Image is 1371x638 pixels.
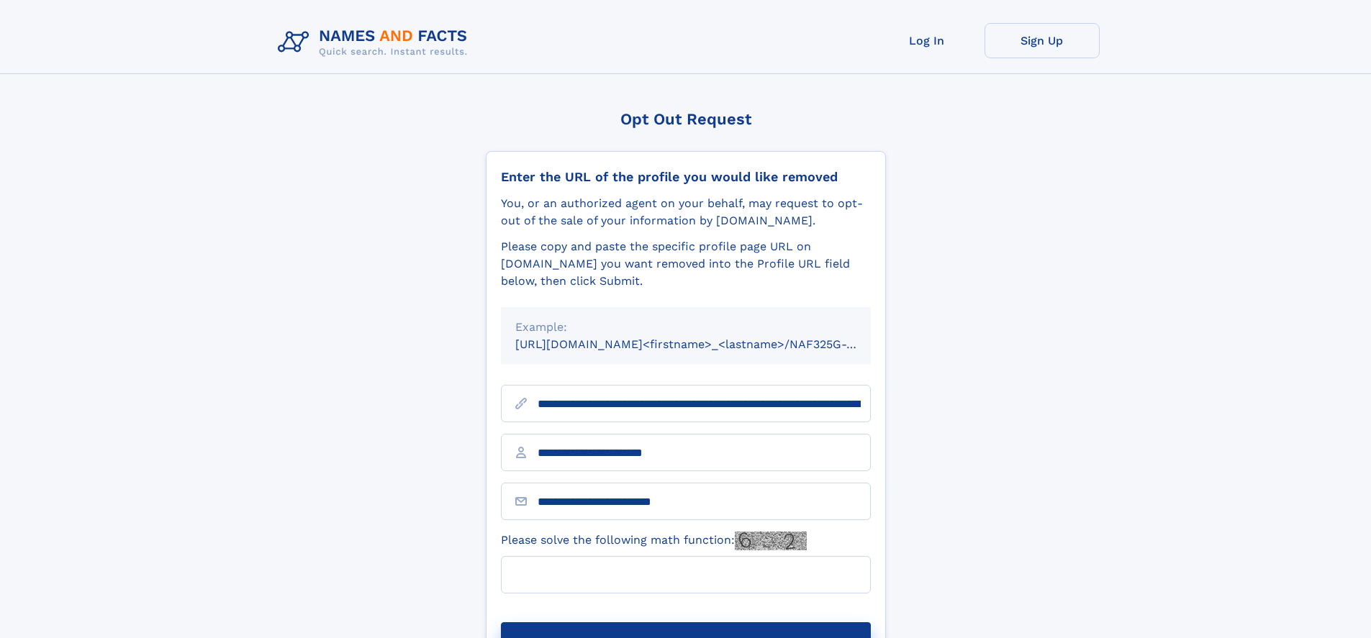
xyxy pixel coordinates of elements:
img: Logo Names and Facts [272,23,479,62]
div: Example: [515,319,856,336]
div: Please copy and paste the specific profile page URL on [DOMAIN_NAME] you want removed into the Pr... [501,238,871,290]
div: You, or an authorized agent on your behalf, may request to opt-out of the sale of your informatio... [501,195,871,229]
a: Log In [869,23,985,58]
small: [URL][DOMAIN_NAME]<firstname>_<lastname>/NAF325G-xxxxxxxx [515,337,898,351]
div: Enter the URL of the profile you would like removed [501,169,871,185]
div: Opt Out Request [486,110,886,128]
label: Please solve the following math function: [501,532,807,550]
a: Sign Up [985,23,1100,58]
